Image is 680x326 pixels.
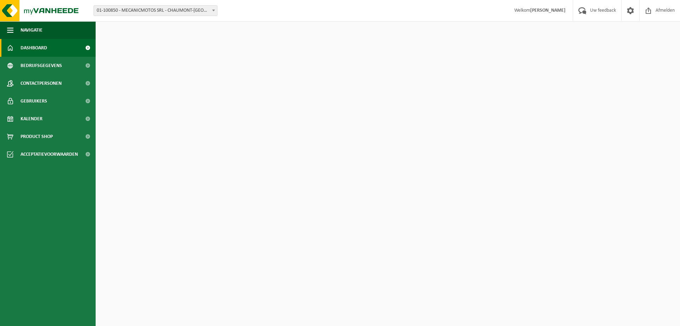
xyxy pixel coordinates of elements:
[21,57,62,74] span: Bedrijfsgegevens
[530,8,566,13] strong: [PERSON_NAME]
[21,128,53,145] span: Product Shop
[21,110,42,128] span: Kalender
[93,5,217,16] span: 01-100850 - MECANICMOTOS SRL - CHAUMONT-GISTOUX
[94,6,217,16] span: 01-100850 - MECANICMOTOS SRL - CHAUMONT-GISTOUX
[21,21,42,39] span: Navigatie
[21,92,47,110] span: Gebruikers
[21,74,62,92] span: Contactpersonen
[21,145,78,163] span: Acceptatievoorwaarden
[21,39,47,57] span: Dashboard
